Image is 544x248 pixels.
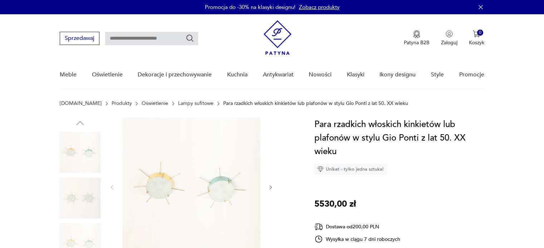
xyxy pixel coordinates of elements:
[404,30,430,46] button: Patyna B2B
[142,101,168,106] a: Oświetlenie
[92,61,123,88] a: Oświetlenie
[441,39,457,46] p: Zaloguj
[314,197,356,211] p: 5530,00 zł
[347,61,364,88] a: Klasyki
[469,39,484,46] p: Koszyk
[459,61,484,88] a: Promocje
[473,30,480,37] img: Ikona koszyka
[112,101,132,106] a: Produkty
[379,61,416,88] a: Ikony designu
[223,101,408,106] p: Para rzadkich włoskich kinkietów lub plafonów w stylu Gio Ponti z lat 50. XX wieku
[264,20,291,55] img: Patyna - sklep z meblami i dekoracjami vintage
[263,61,294,88] a: Antykwariat
[227,61,248,88] a: Kuchnia
[477,30,483,36] div: 0
[60,36,99,41] a: Sprzedawaj
[431,61,444,88] a: Style
[314,235,400,243] div: Wysyłka w ciągu 7 dni roboczych
[413,30,420,38] img: Ikona medalu
[60,32,99,45] button: Sprzedawaj
[60,101,102,106] a: [DOMAIN_NAME]
[186,34,194,42] button: Szukaj
[314,164,387,174] div: Unikat - tylko jedna sztuka!
[314,222,400,231] div: Dostawa od 200,00 PLN
[299,4,339,11] a: Zobacz produkty
[446,30,453,37] img: Ikonka użytkownika
[314,222,323,231] img: Ikona dostawy
[404,30,430,46] a: Ikona medaluPatyna B2B
[314,118,484,158] h1: Para rzadkich włoskich kinkietów lub plafonów w stylu Gio Ponti z lat 50. XX wieku
[469,30,484,46] button: 0Koszyk
[309,61,332,88] a: Nowości
[60,132,101,173] img: Zdjęcie produktu Para rzadkich włoskich kinkietów lub plafonów w stylu Gio Ponti z lat 50. XX wieku
[317,166,324,172] img: Ikona diamentu
[178,101,214,106] a: Lampy sufitowe
[60,178,101,218] img: Zdjęcie produktu Para rzadkich włoskich kinkietów lub plafonów w stylu Gio Ponti z lat 50. XX wieku
[205,4,295,11] p: Promocja do -30% na klasyki designu!
[404,39,430,46] p: Patyna B2B
[138,61,212,88] a: Dekoracje i przechowywanie
[441,30,457,46] button: Zaloguj
[60,61,77,88] a: Meble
